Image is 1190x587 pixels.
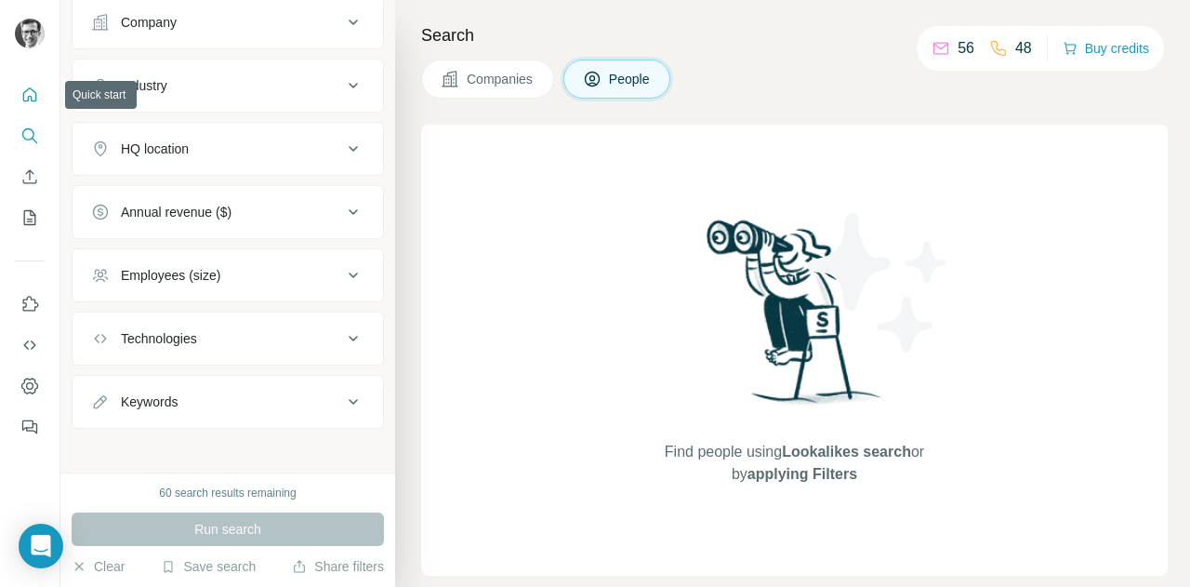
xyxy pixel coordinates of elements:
[15,19,45,48] img: Avatar
[1063,35,1149,61] button: Buy credits
[15,328,45,362] button: Use Surfe API
[747,466,857,482] span: applying Filters
[72,557,125,576] button: Clear
[421,22,1168,48] h4: Search
[121,203,231,221] div: Annual revenue ($)
[609,70,652,88] span: People
[15,287,45,321] button: Use Surfe on LinkedIn
[15,201,45,234] button: My lists
[698,215,892,422] img: Surfe Illustration - Woman searching with binoculars
[958,37,974,60] p: 56
[121,140,189,158] div: HQ location
[15,119,45,153] button: Search
[15,78,45,112] button: Quick start
[159,485,296,501] div: 60 search results remaining
[73,190,383,234] button: Annual revenue ($)
[15,410,45,444] button: Feedback
[645,441,943,486] span: Find people using or by
[73,253,383,298] button: Employees (size)
[73,380,383,424] button: Keywords
[467,70,535,88] span: Companies
[161,557,256,576] button: Save search
[15,160,45,193] button: Enrich CSV
[73,63,383,108] button: Industry
[19,524,63,568] div: Open Intercom Messenger
[73,127,383,171] button: HQ location
[121,393,178,411] div: Keywords
[121,13,177,32] div: Company
[782,444,911,460] span: Lookalikes search
[121,329,197,348] div: Technologies
[121,266,220,285] div: Employees (size)
[795,199,962,367] img: Surfe Illustration - Stars
[121,76,167,95] div: Industry
[15,369,45,403] button: Dashboard
[292,557,384,576] button: Share filters
[73,316,383,361] button: Technologies
[1015,37,1032,60] p: 48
